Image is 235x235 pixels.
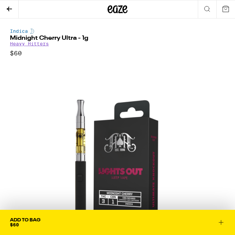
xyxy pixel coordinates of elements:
[10,35,225,41] h1: Midnight Cherry Ultra - 1g
[30,29,34,34] img: indicaColor.svg
[10,218,40,222] div: Add To Bag
[10,50,22,57] p: $60
[10,222,19,227] span: $60
[10,41,49,46] a: Heavy Hitters
[10,29,225,34] div: Indica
